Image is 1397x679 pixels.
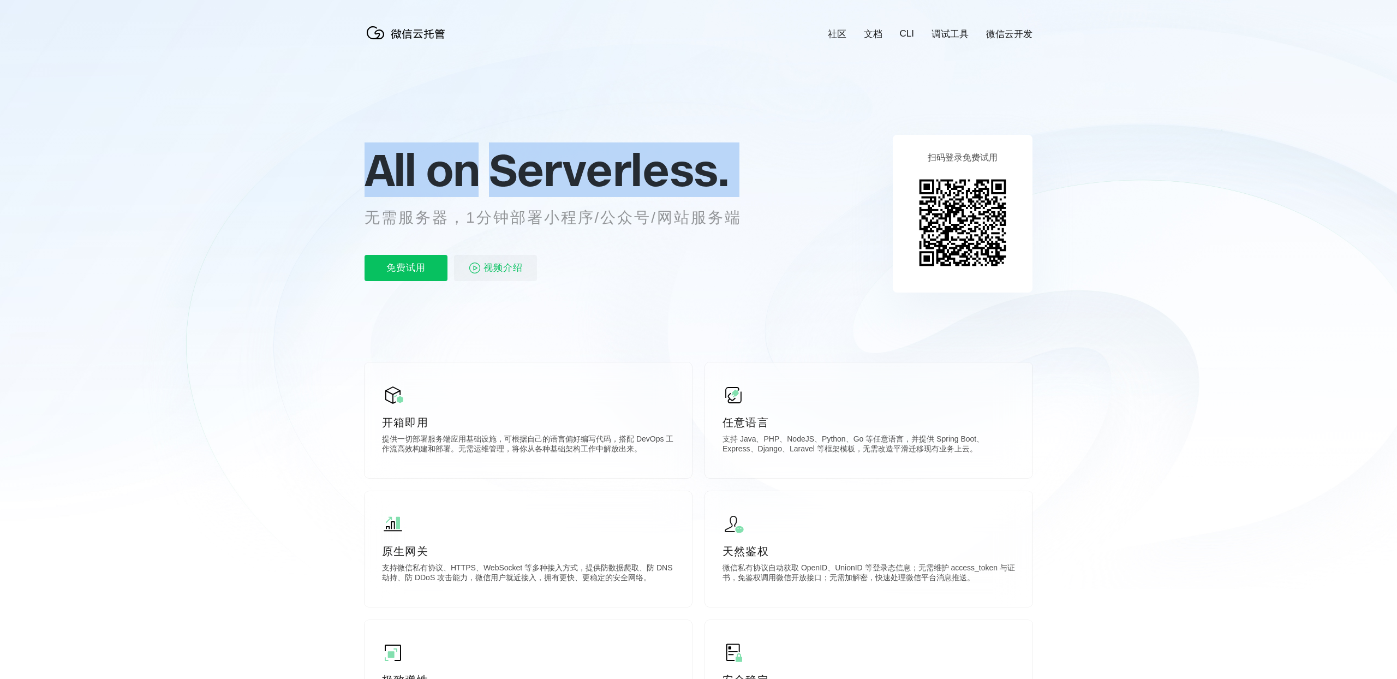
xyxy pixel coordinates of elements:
[928,152,998,164] p: 扫码登录免费试用
[723,434,1015,456] p: 支持 Java、PHP、NodeJS、Python、Go 等任意语言，并提供 Spring Boot、Express、Django、Laravel 等框架模板，无需改造平滑迁移现有业务上云。
[365,22,452,44] img: 微信云托管
[365,207,762,229] p: 无需服务器，1分钟部署小程序/公众号/网站服务端
[986,28,1032,40] a: 微信云开发
[828,28,846,40] a: 社区
[382,415,674,430] p: 开箱即用
[864,28,882,40] a: 文档
[468,261,481,275] img: video_play.svg
[900,28,914,39] a: CLI
[723,415,1015,430] p: 任意语言
[489,142,729,197] span: Serverless.
[382,544,674,559] p: 原生网关
[723,544,1015,559] p: 天然鉴权
[365,142,479,197] span: All on
[723,563,1015,585] p: 微信私有协议自动获取 OpenID、UnionID 等登录态信息；无需维护 access_token 与证书，免鉴权调用微信开放接口；无需加解密，快速处理微信平台消息推送。
[382,563,674,585] p: 支持微信私有协议、HTTPS、WebSocket 等多种接入方式，提供防数据爬取、防 DNS 劫持、防 DDoS 攻击能力，微信用户就近接入，拥有更快、更稳定的安全网络。
[365,255,447,281] p: 免费试用
[483,255,523,281] span: 视频介绍
[382,434,674,456] p: 提供一切部署服务端应用基础设施，可根据自己的语言偏好编写代码，搭配 DevOps 工作流高效构建和部署。无需运维管理，将你从各种基础架构工作中解放出来。
[365,36,452,45] a: 微信云托管
[932,28,969,40] a: 调试工具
